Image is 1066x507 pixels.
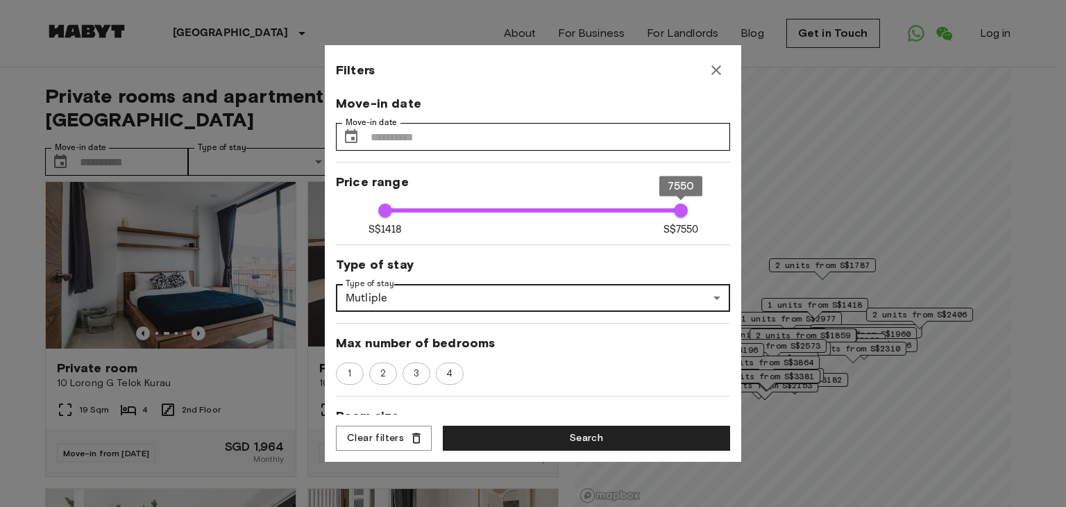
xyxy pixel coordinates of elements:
button: Search [443,426,730,451]
span: Max number of bedrooms [336,335,730,351]
div: 2 [369,363,397,385]
span: 3 [406,367,427,381]
span: 2 [373,367,394,381]
label: Move-in date [346,117,397,128]
div: 4 [436,363,464,385]
button: Choose date [337,123,365,151]
div: 1 [336,363,364,385]
label: Type of stay [346,278,394,290]
div: 3 [403,363,430,385]
span: Price range [336,174,730,190]
span: Move-in date [336,95,730,112]
span: 1 [340,367,359,381]
span: Room size [336,408,730,424]
span: 4 [439,367,460,381]
span: 7550 [668,180,695,192]
div: Mutliple [336,284,730,312]
button: Clear filters [336,426,432,451]
span: S$7550 [663,222,699,237]
span: S$1418 [369,222,403,237]
span: Type of stay [336,256,730,273]
span: Filters [336,62,375,78]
